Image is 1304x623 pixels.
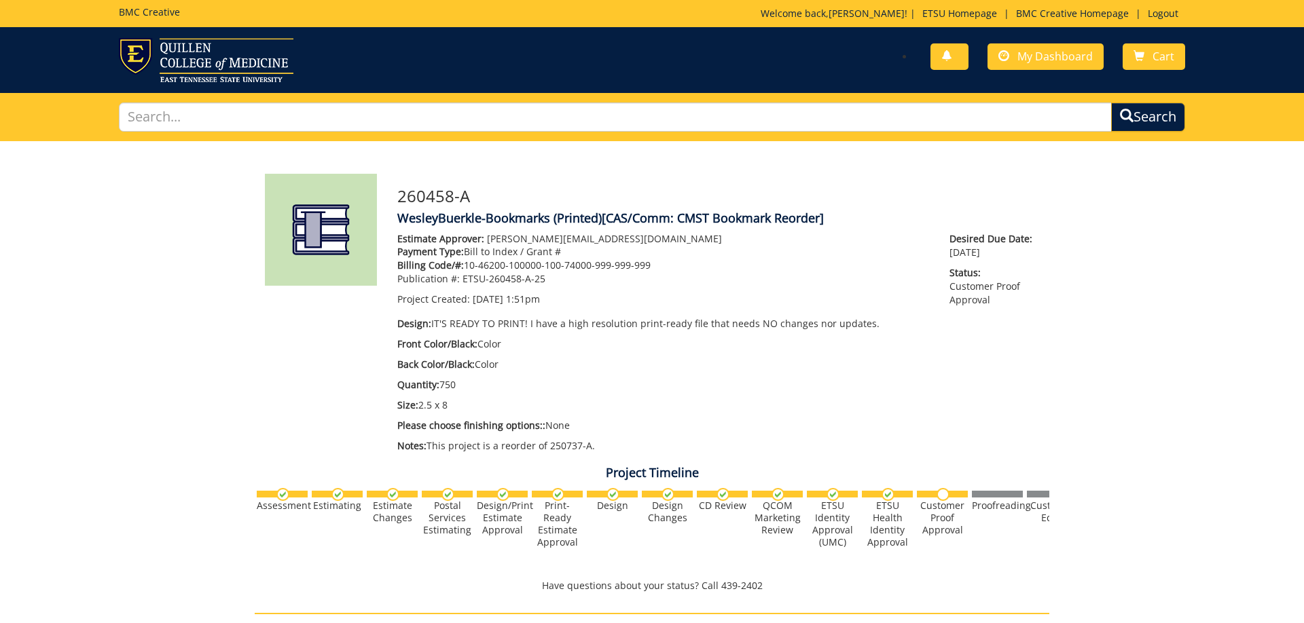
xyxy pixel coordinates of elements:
[397,272,460,285] span: Publication #:
[397,358,475,371] span: Back Color/Black:
[761,7,1185,20] p: Welcome back, ! | | |
[397,378,439,391] span: Quantity:
[255,579,1049,592] p: Have questions about your status? Call 439-2402
[397,317,431,330] span: Design:
[949,266,1039,307] p: Customer Proof Approval
[717,488,729,501] img: checkmark
[916,7,1004,20] a: ETSU Homepage
[1017,49,1093,64] span: My Dashboard
[397,337,929,351] p: Color
[473,292,540,305] span: [DATE] 1:51pm
[937,488,949,501] img: no
[397,245,929,259] p: Bill to Index / Grant #
[397,259,929,272] p: 10-46200-100000-100-74000-999-999-999
[772,488,784,501] img: checkmark
[397,232,484,245] span: Estimate Approver:
[662,488,674,501] img: checkmark
[532,499,583,548] div: Print-Ready Estimate Approval
[397,337,477,350] span: Front Color/Black:
[312,499,363,512] div: Estimating
[397,439,427,452] span: Notes:
[257,499,308,512] div: Assessment
[397,378,929,392] p: 750
[397,317,929,331] p: IT'S READY TO PRINT! I have a high resolution print-ready file that needs NO changes nor updates.
[1123,43,1185,70] a: Cart
[397,232,929,246] p: [PERSON_NAME][EMAIL_ADDRESS][DOMAIN_NAME]
[463,272,545,285] span: ETSU-260458-A-25
[606,488,619,501] img: checkmark
[829,7,905,20] a: [PERSON_NAME]
[119,38,293,82] img: ETSU logo
[397,358,929,371] p: Color
[949,232,1039,259] p: [DATE]
[397,259,464,271] span: Billing Code/#:
[697,499,748,512] div: CD Review
[949,232,1039,246] span: Desired Due Date:
[587,499,638,512] div: Design
[602,210,824,226] span: [CAS/Comm: CMST Bookmark Reorder]
[862,499,913,548] div: ETSU Health Identity Approval
[397,245,464,258] span: Payment Type:
[477,499,528,536] div: Design/Print Estimate Approval
[331,488,344,501] img: checkmark
[397,439,929,453] p: This project is a reorder of 250737-A.
[807,499,858,548] div: ETSU Identity Approval (UMC)
[119,7,180,17] h5: BMC Creative
[1141,7,1185,20] a: Logout
[917,499,968,536] div: Customer Proof Approval
[265,174,377,286] img: Product featured image
[827,488,839,501] img: checkmark
[422,499,473,536] div: Postal Services Estimating
[1111,102,1185,132] button: Search
[752,499,803,536] div: QCOM Marketing Review
[397,398,418,411] span: Size:
[386,488,399,501] img: checkmark
[441,488,454,501] img: checkmark
[551,488,564,501] img: checkmark
[1153,49,1174,64] span: Cart
[1027,499,1078,524] div: Customer Edits
[255,466,1049,480] h4: Project Timeline
[397,212,1039,225] h4: WesleyBuerkle-Bookmarks (Printed)
[397,419,929,432] p: None
[496,488,509,501] img: checkmark
[882,488,894,501] img: checkmark
[949,266,1039,280] span: Status:
[397,292,470,305] span: Project Created:
[367,499,418,524] div: Estimate Changes
[642,499,693,524] div: Design Changes
[397,419,545,432] span: Please choose finishing options::
[397,187,1039,205] h3: 260458-A
[119,102,1112,132] input: Search...
[1009,7,1136,20] a: BMC Creative Homepage
[276,488,289,501] img: checkmark
[988,43,1104,70] a: My Dashboard
[972,499,1023,512] div: Proofreading
[397,398,929,412] p: 2.5 x 8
